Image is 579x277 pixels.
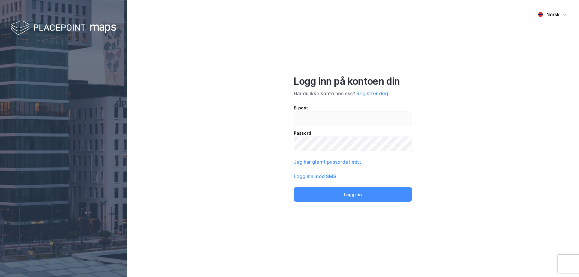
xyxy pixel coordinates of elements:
img: logo-white.f07954bde2210d2a523dddb988cd2aa7.svg [11,19,116,37]
button: Logg inn med SMS [294,173,336,180]
div: Passord [294,130,412,137]
button: Logg inn [294,187,412,202]
div: E-post [294,104,412,112]
div: Norsk [546,11,560,18]
button: Registrer deg [356,90,388,97]
div: Logg inn på kontoen din [294,75,412,87]
div: Har du ikke konto hos oss? [294,90,412,97]
button: Jeg har glemt passordet mitt [294,158,361,165]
